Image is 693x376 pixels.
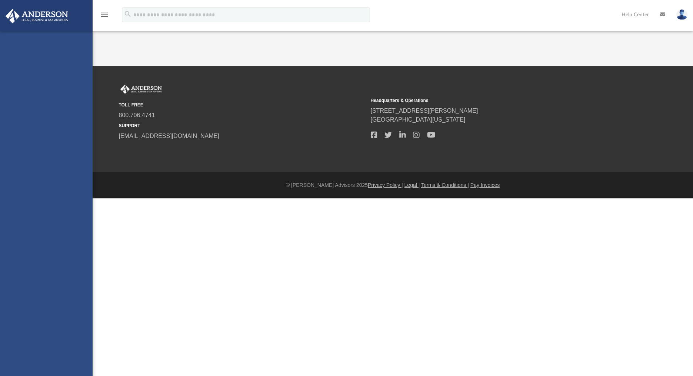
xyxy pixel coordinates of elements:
a: Privacy Policy | [368,182,403,188]
a: [STREET_ADDRESS][PERSON_NAME] [371,108,478,114]
img: User Pic [676,9,687,20]
i: search [124,10,132,18]
a: [GEOGRAPHIC_DATA][US_STATE] [371,116,466,123]
i: menu [100,10,109,19]
img: Anderson Advisors Platinum Portal [119,85,163,94]
a: 800.706.4741 [119,112,155,118]
small: SUPPORT [119,122,366,129]
img: Anderson Advisors Platinum Portal [3,9,70,23]
div: © [PERSON_NAME] Advisors 2025 [93,181,693,189]
small: Headquarters & Operations [371,97,617,104]
a: Legal | [404,182,420,188]
a: Pay Invoices [470,182,500,188]
a: menu [100,14,109,19]
a: [EMAIL_ADDRESS][DOMAIN_NAME] [119,133,219,139]
a: Terms & Conditions | [421,182,469,188]
small: TOLL FREE [119,102,366,108]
